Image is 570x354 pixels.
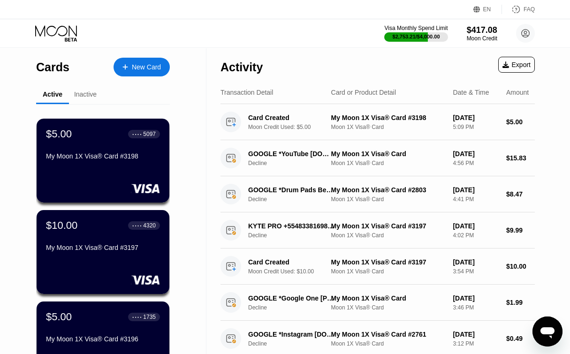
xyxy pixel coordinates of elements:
[506,118,535,126] div: $5.00
[473,5,502,14] div: EN
[248,340,341,347] div: Decline
[506,154,535,162] div: $15.83
[220,60,263,74] div: Activity
[453,268,499,275] div: 3:54 PM
[331,186,446,194] div: My Moon 1X Visa® Card #2803
[506,226,535,234] div: $9.99
[248,186,334,194] div: GOOGLE *Drum Pads Beat [DOMAIN_NAME][URL][GEOGRAPHIC_DATA]
[43,90,62,98] div: Active
[248,150,334,158] div: GOOGLE *YouTube [DOMAIN_NAME][URL][GEOGRAPHIC_DATA]
[248,304,341,311] div: Decline
[143,131,156,137] div: 5097
[467,25,497,42] div: $417.08Moon Credit
[248,114,334,121] div: Card Created
[248,160,341,166] div: Decline
[248,258,334,266] div: Card Created
[453,304,499,311] div: 3:46 PM
[37,119,169,203] div: $5.00● ● ● ●5097My Moon 1X Visa® Card #3198
[331,222,446,230] div: My Moon 1X Visa® Card #3197
[384,25,448,31] div: Visa Monthly Spend Limit
[37,210,169,294] div: $10.00● ● ● ●4320My Moon 1X Visa® Card #3197
[506,89,529,96] div: Amount
[453,340,499,347] div: 3:12 PM
[331,89,396,96] div: Card or Product Detail
[453,294,499,302] div: [DATE]
[467,25,497,35] div: $417.08
[331,124,446,130] div: Moon 1X Visa® Card
[220,212,535,249] div: KYTE PRO +554833816983BRDeclineMy Moon 1X Visa® Card #3197Moon 1X Visa® Card[DATE]4:02 PM$9.99
[453,232,499,239] div: 4:02 PM
[453,186,499,194] div: [DATE]
[46,311,72,323] div: $5.00
[502,5,535,14] div: FAQ
[74,90,97,98] div: Inactive
[483,6,491,13] div: EN
[220,89,273,96] div: Transaction Detail
[46,244,160,251] div: My Moon 1X Visa® Card #3197
[46,335,160,343] div: My Moon 1X Visa® Card #3196
[453,114,499,121] div: [DATE]
[506,299,535,306] div: $1.99
[220,104,535,140] div: Card CreatedMoon Credit Used: $5.00My Moon 1X Visa® Card #3198Moon 1X Visa® Card[DATE]5:09 PM$5.00
[393,34,440,39] div: $2,753.21 / $4,000.00
[36,60,69,74] div: Cards
[331,114,446,121] div: My Moon 1X Visa® Card #3198
[220,176,535,212] div: GOOGLE *Drum Pads Beat [DOMAIN_NAME][URL][GEOGRAPHIC_DATA]DeclineMy Moon 1X Visa® Card #2803Moon ...
[331,304,446,311] div: Moon 1X Visa® Card
[331,150,446,158] div: My Moon 1X Visa® Card
[331,160,446,166] div: Moon 1X Visa® Card
[248,124,341,130] div: Moon Credit Used: $5.00
[331,196,446,203] div: Moon 1X Visa® Card
[331,331,446,338] div: My Moon 1X Visa® Card #2761
[331,268,446,275] div: Moon 1X Visa® Card
[506,190,535,198] div: $8.47
[132,63,161,71] div: New Card
[46,128,72,140] div: $5.00
[384,25,448,42] div: Visa Monthly Spend Limit$2,753.21/$4,000.00
[220,140,535,176] div: GOOGLE *YouTube [DOMAIN_NAME][URL][GEOGRAPHIC_DATA]DeclineMy Moon 1X Visa® CardMoon 1X Visa® Card...
[331,294,446,302] div: My Moon 1X Visa® Card
[248,232,341,239] div: Decline
[114,58,170,76] div: New Card
[220,285,535,321] div: GOOGLE *Google One [PHONE_NUMBER] USDeclineMy Moon 1X Visa® CardMoon 1X Visa® Card[DATE]3:46 PM$1.99
[467,35,497,42] div: Moon Credit
[453,150,499,158] div: [DATE]
[220,249,535,285] div: Card CreatedMoon Credit Used: $10.00My Moon 1X Visa® Card #3197Moon 1X Visa® Card[DATE]3:54 PM$10.00
[143,314,156,320] div: 1735
[524,6,535,13] div: FAQ
[453,160,499,166] div: 4:56 PM
[143,222,156,229] div: 4320
[248,222,334,230] div: KYTE PRO +554833816983BR
[46,219,77,232] div: $10.00
[248,196,341,203] div: Decline
[453,331,499,338] div: [DATE]
[132,316,142,318] div: ● ● ● ●
[453,222,499,230] div: [DATE]
[331,232,446,239] div: Moon 1X Visa® Card
[453,124,499,130] div: 5:09 PM
[331,258,446,266] div: My Moon 1X Visa® Card #3197
[502,61,531,68] div: Export
[506,335,535,342] div: $0.49
[453,196,499,203] div: 4:41 PM
[331,340,446,347] div: Moon 1X Visa® Card
[132,133,142,136] div: ● ● ● ●
[498,57,535,73] div: Export
[506,263,535,270] div: $10.00
[532,316,562,346] iframe: Button to launch messaging window
[248,331,334,338] div: GOOGLE *Instagram [DOMAIN_NAME][URL][GEOGRAPHIC_DATA]
[453,258,499,266] div: [DATE]
[132,224,142,227] div: ● ● ● ●
[248,294,334,302] div: GOOGLE *Google One [PHONE_NUMBER] US
[248,268,341,275] div: Moon Credit Used: $10.00
[453,89,489,96] div: Date & Time
[46,152,160,160] div: My Moon 1X Visa® Card #3198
